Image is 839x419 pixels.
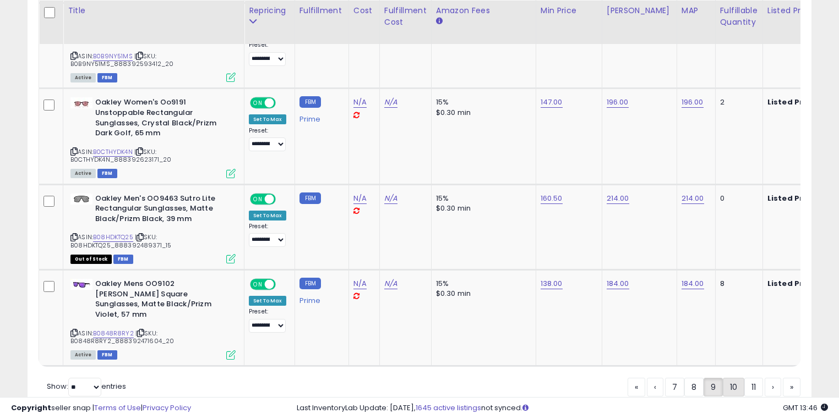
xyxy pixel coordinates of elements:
a: N/A [384,97,397,108]
span: ‹ [654,382,656,393]
div: 8 [720,279,754,289]
div: ASIN: [70,12,236,81]
a: 10 [723,378,744,396]
a: B0CTHYDK4N [93,147,133,157]
span: FBM [97,73,117,82]
b: Oakley Women's Oo9191 Unstoppable Rectangular Sunglasses, Crystal Black/Prizm Dark Golf, 65 mm [95,97,229,141]
img: 21XSrCs+oxL._SL40_.jpg [70,194,92,205]
div: Prime [299,292,340,305]
a: N/A [353,193,367,204]
img: 31o4U780ulL._SL40_.jpg [70,97,92,108]
span: OFF [274,98,292,108]
div: Fulfillment [299,5,344,16]
a: 214.00 [607,193,629,204]
div: Amazon Fees [436,5,531,16]
span: | SKU: B08HDKTQ25_888392489371_15 [70,233,171,249]
div: seller snap | | [11,403,191,414]
div: 15% [436,194,527,203]
span: All listings currently available for purchase on Amazon [70,169,96,178]
a: 8 [684,378,704,396]
span: 2025-10-10 13:46 GMT [783,403,828,413]
a: 9 [704,378,723,396]
a: 147.00 [541,97,563,108]
a: 7 [665,378,684,396]
a: 184.00 [682,278,704,289]
a: 214.00 [682,193,704,204]
small: FBM [299,192,321,204]
div: Preset: [249,127,286,152]
div: $0.30 min [436,203,527,213]
span: All listings currently available for purchase on Amazon [70,73,96,82]
div: Fulfillable Quantity [720,5,758,28]
div: Repricing [249,5,290,16]
div: MAP [682,5,711,16]
div: Title [68,5,239,16]
div: Min Price [541,5,597,16]
a: B0B9NY51MS [93,52,133,61]
a: N/A [384,278,397,289]
span: OFF [274,280,292,289]
span: All listings currently available for purchase on Amazon [70,350,96,360]
a: 196.00 [682,97,704,108]
b: Listed Price: [767,97,818,107]
div: Preset: [249,223,286,247]
span: › [772,382,774,393]
a: B08HDKTQ25 [93,233,133,242]
span: OFF [274,194,292,203]
a: 1645 active listings [416,403,481,413]
div: 2 [720,97,754,107]
div: $0.30 min [436,108,527,118]
span: All listings that are currently out of stock and unavailable for purchase on Amazon [70,255,112,264]
div: $0.30 min [436,289,527,299]
span: FBM [97,350,117,360]
div: Set To Max [249,114,286,124]
div: Prime [299,111,340,124]
span: FBM [113,255,133,264]
div: Last InventoryLab Update: [DATE], not synced. [297,403,828,414]
a: 196.00 [607,97,629,108]
div: ASIN: [70,194,236,263]
div: Cost [353,5,375,16]
span: FBM [97,169,117,178]
a: 160.50 [541,193,563,204]
div: ASIN: [70,279,236,358]
a: Terms of Use [94,403,141,413]
img: 212C3TRQzuL._SL40_.jpg [70,279,92,290]
div: ASIN: [70,97,236,177]
div: [PERSON_NAME] [607,5,672,16]
a: 138.00 [541,278,563,289]
div: Preset: [249,41,286,66]
strong: Copyright [11,403,51,413]
div: 15% [436,279,527,289]
small: FBM [299,96,321,108]
small: Amazon Fees. [436,16,443,26]
span: | SKU: B0848R8RY2_888392471604_20 [70,329,174,345]
a: 11 [744,378,763,396]
b: Oakley Men's OO9463 Sutro Lite Rectangular Sunglasses, Matte Black/Prizm Black, 39 mm [95,194,229,227]
span: ON [251,98,265,108]
b: Oakley Mens OO9102 [PERSON_NAME] Square Sunglasses, Matte Black/Prizm Violet, 57 mm [95,279,229,322]
span: » [790,382,793,393]
a: Privacy Policy [143,403,191,413]
span: « [635,382,638,393]
span: | SKU: B0B9NY51MS_888392593412_20 [70,52,173,68]
div: Fulfillment Cost [384,5,427,28]
span: | SKU: B0CTHYDK4N_888392623171_20 [70,147,171,164]
a: N/A [353,97,367,108]
div: Set To Max [249,296,286,306]
div: Preset: [249,308,286,333]
div: 0 [720,194,754,203]
a: 184.00 [607,278,629,289]
b: Listed Price: [767,193,818,203]
b: Listed Price: [767,278,818,289]
span: ON [251,194,265,203]
small: FBM [299,278,321,289]
a: N/A [353,278,367,289]
a: N/A [384,193,397,204]
div: 15% [436,97,527,107]
div: Set To Max [249,211,286,220]
span: Show: entries [47,381,126,392]
a: B0848R8RY2 [93,329,134,338]
span: ON [251,280,265,289]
